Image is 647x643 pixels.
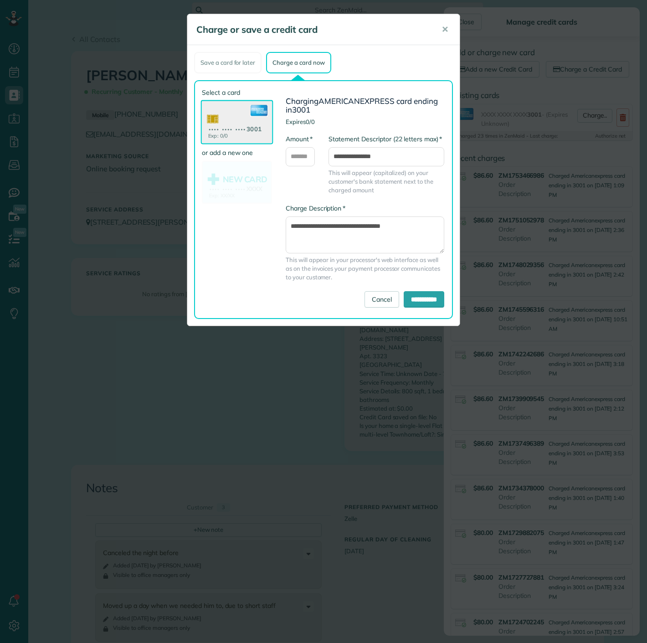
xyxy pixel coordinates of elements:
span: 3001 [292,105,310,114]
div: Save a card for later [194,52,262,73]
a: Cancel [365,291,399,308]
label: Select a card [202,88,272,97]
h4: Expires [286,118,444,125]
div: Charge a card now [266,52,331,73]
h5: Charge or save a credit card [196,23,429,36]
h3: Charging card ending in [286,97,444,114]
span: This will appear (capitalized) on your customer's bank statement next to the charged amount [329,169,444,195]
span: This will appear in your processor's web interface as well as on the invoices your payment proces... [286,256,444,282]
span: ✕ [442,24,448,35]
label: Statement Descriptor (22 letters max) [329,134,442,144]
label: or add a new one [202,148,272,157]
span: AMERICANEXPRESS [318,96,395,106]
span: 0/0 [306,118,315,125]
label: Charge Description [286,204,345,213]
label: Amount [286,134,313,144]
